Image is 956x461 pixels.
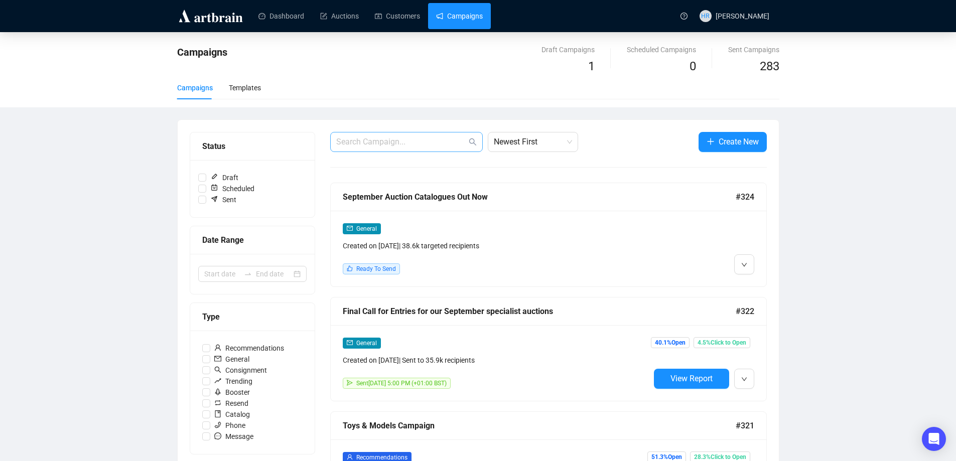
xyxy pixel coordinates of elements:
[204,268,240,279] input: Start date
[202,140,303,152] div: Status
[356,380,447,387] span: Sent [DATE] 5:00 PM (+01:00 BST)
[707,137,715,145] span: plus
[214,344,221,351] span: user
[347,225,353,231] span: mail
[343,240,650,251] div: Created on [DATE] | 38.6k targeted recipients
[210,420,249,431] span: Phone
[680,13,688,20] span: question-circle
[347,340,353,346] span: mail
[736,419,754,432] span: #321
[541,44,595,55] div: Draft Campaigns
[210,365,271,376] span: Consignment
[469,138,477,146] span: search
[701,11,710,21] span: HR
[214,432,221,439] span: message
[347,454,353,460] span: user
[244,270,252,278] span: swap-right
[206,172,242,183] span: Draft
[699,132,767,152] button: Create New
[214,355,221,362] span: mail
[356,340,377,347] span: General
[336,136,467,148] input: Search Campaign...
[356,225,377,232] span: General
[214,377,221,384] span: rise
[206,194,240,205] span: Sent
[214,399,221,406] span: retweet
[760,59,779,73] span: 283
[728,44,779,55] div: Sent Campaigns
[375,3,420,29] a: Customers
[214,366,221,373] span: search
[210,431,257,442] span: Message
[320,3,359,29] a: Auctions
[214,410,221,417] span: book
[206,183,258,194] span: Scheduled
[356,454,407,461] span: Recommendations
[210,387,254,398] span: Booster
[330,183,767,287] a: September Auction Catalogues Out Now#324mailGeneralCreated on [DATE]| 38.6k targeted recipientsli...
[654,369,729,389] button: View Report
[694,337,750,348] span: 4.5% Click to Open
[741,376,747,382] span: down
[258,3,304,29] a: Dashboard
[202,311,303,323] div: Type
[210,409,254,420] span: Catalog
[347,265,353,271] span: like
[210,398,252,409] span: Resend
[494,132,572,151] span: Newest First
[244,270,252,278] span: to
[741,262,747,268] span: down
[343,191,736,203] div: September Auction Catalogues Out Now
[588,59,595,73] span: 1
[214,388,221,395] span: rocket
[343,355,650,366] div: Created on [DATE] | Sent to 35.9k recipients
[229,82,261,93] div: Templates
[719,135,759,148] span: Create New
[330,297,767,401] a: Final Call for Entries for our September specialist auctions#322mailGeneralCreated on [DATE]| Sen...
[210,354,253,365] span: General
[356,265,396,272] span: Ready To Send
[256,268,292,279] input: End date
[436,3,483,29] a: Campaigns
[627,44,696,55] div: Scheduled Campaigns
[347,380,353,386] span: send
[736,191,754,203] span: #324
[670,374,713,383] span: View Report
[651,337,690,348] span: 40.1% Open
[922,427,946,451] div: Open Intercom Messenger
[736,305,754,318] span: #322
[177,8,244,24] img: logo
[177,46,227,58] span: Campaigns
[343,305,736,318] div: Final Call for Entries for our September specialist auctions
[210,343,288,354] span: Recommendations
[177,82,213,93] div: Campaigns
[214,421,221,428] span: phone
[202,234,303,246] div: Date Range
[343,419,736,432] div: Toys & Models Campaign
[690,59,696,73] span: 0
[716,12,769,20] span: [PERSON_NAME]
[210,376,256,387] span: Trending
